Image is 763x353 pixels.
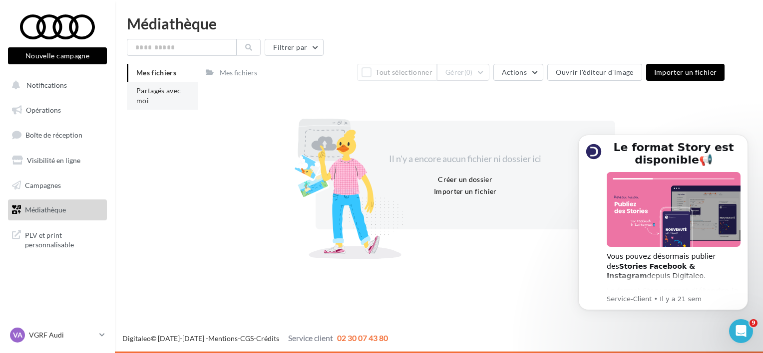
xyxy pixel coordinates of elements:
a: Visibilité en ligne [6,150,109,171]
button: Notifications [6,75,105,96]
span: Boîte de réception [25,131,82,139]
button: Tout sélectionner [357,64,437,81]
span: VA [13,330,22,340]
a: VA VGRF Audi [8,326,107,345]
span: Partagés avec moi [136,86,181,105]
button: Gérer(0) [437,64,489,81]
span: Mes fichiers [136,68,176,77]
button: Importer un fichier [430,185,501,197]
a: CGS [240,334,254,343]
span: Visibilité en ligne [27,156,80,165]
a: Crédits [256,334,279,343]
span: Opérations [26,106,61,114]
span: Campagnes [25,180,61,189]
span: Médiathèque [25,205,66,214]
button: Filtrer par [265,39,324,56]
a: PLV et print personnalisable [6,224,109,254]
a: Opérations [6,100,109,121]
div: Mes fichiers [220,68,257,78]
p: VGRF Audi [29,330,95,340]
iframe: Intercom live chat [729,319,753,343]
button: Importer un fichier [646,64,725,81]
button: Actions [493,64,543,81]
a: Campagnes [6,175,109,196]
span: PLV et print personnalisable [25,228,103,250]
button: Ouvrir l'éditeur d'image [547,64,642,81]
a: Médiathèque [6,199,109,220]
span: Importer un fichier [654,68,717,76]
span: 02 30 07 43 80 [337,333,388,343]
span: Il n'y a encore aucun fichier ni dossier ici [389,153,541,164]
a: Boîte de réception [6,124,109,146]
button: Créer un dossier [434,174,496,185]
a: Mentions [208,334,238,343]
iframe: Intercom notifications message [563,122,763,348]
span: Service client [288,333,333,343]
span: Actions [502,68,527,76]
button: Nouvelle campagne [8,47,107,64]
span: © [DATE]-[DATE] - - - [122,334,388,343]
a: Digitaleo [122,334,151,343]
div: Médiathèque [127,16,751,31]
span: 9 [750,319,758,327]
span: (0) [464,68,473,76]
span: Notifications [26,81,67,89]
